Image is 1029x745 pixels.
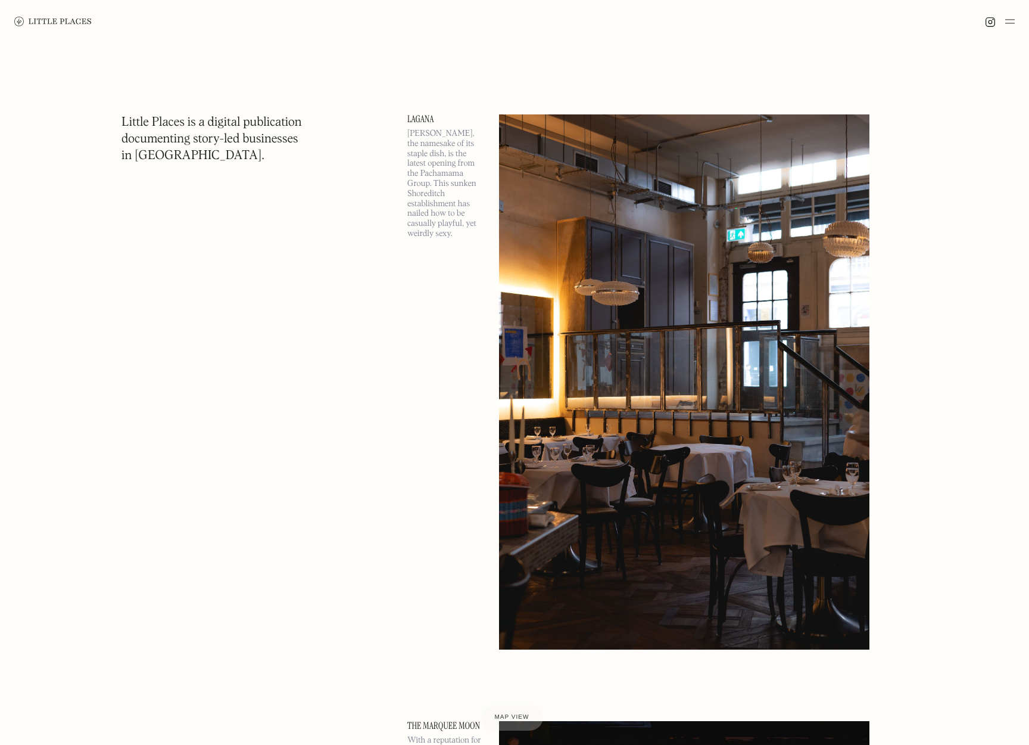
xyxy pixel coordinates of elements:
[481,704,544,731] a: Map view
[407,129,485,239] p: [PERSON_NAME], the namesake of its staple dish, is the latest opening from the Pachamama Group. T...
[495,714,529,721] span: Map view
[121,114,302,164] h1: Little Places is a digital publication documenting story-led businesses in [GEOGRAPHIC_DATA].
[499,114,869,650] img: Lagana
[407,114,485,124] a: Lagana
[407,721,485,731] a: The Marquee Moon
